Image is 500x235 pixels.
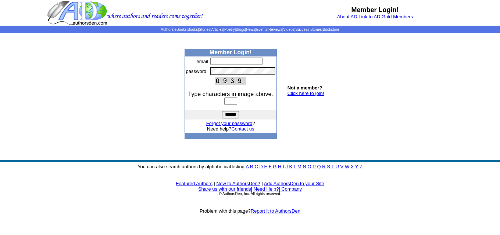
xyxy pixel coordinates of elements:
[285,164,288,169] a: J
[137,164,362,169] font: You can also search authors by alphabetical listing:
[211,27,224,32] a: Articles
[200,208,300,214] font: Problem with this page?
[351,6,399,14] b: Member Login!
[331,164,334,169] a: T
[250,164,253,169] a: B
[259,164,262,169] a: D
[254,164,258,169] a: C
[268,27,282,32] a: Reviews
[197,59,208,64] font: email
[351,164,354,169] a: X
[199,27,210,32] a: Stories
[345,164,349,169] a: W
[297,164,301,169] a: M
[210,49,252,55] b: Member Login!
[264,181,324,186] a: Add AuthorsDen to your Site
[283,27,294,32] a: Videos
[206,121,253,126] a: Forgot your password
[236,27,245,32] a: Blogs
[294,164,296,169] a: L
[231,126,254,132] a: Contact us
[217,181,260,186] a: New to AuthorsDen?
[161,27,339,32] span: | | | | | | | | | | | |
[256,27,268,32] a: Events
[323,27,339,32] a: Bookstore
[327,164,330,169] a: S
[224,27,235,32] a: Poetry
[174,27,186,32] a: eBooks
[283,164,284,169] a: I
[295,27,322,32] a: Success Stories
[322,164,325,169] a: R
[355,164,358,169] a: Y
[287,85,322,91] b: Not a member?
[269,164,272,169] a: F
[206,121,255,126] font: ?
[358,14,380,19] a: Link to AD
[312,164,315,169] a: P
[303,164,306,169] a: N
[251,208,300,214] a: Report it to AuthorsDen
[273,164,276,169] a: G
[340,164,344,169] a: V
[219,192,281,196] font: © AuthorsDen, Inc. All rights reserved.
[289,164,292,169] a: K
[279,186,302,192] font: |
[382,14,413,19] a: Gold Members
[198,186,251,192] a: Share us with our friends
[215,77,246,85] img: This Is CAPTCHA Image
[281,186,302,192] a: Company
[176,181,213,186] a: Featured Authors
[251,186,252,192] font: |
[287,91,324,96] a: Click here to join!
[360,164,362,169] a: Z
[317,164,321,169] a: Q
[187,27,198,32] a: Books
[264,164,267,169] a: E
[337,14,413,19] font: , ,
[214,181,215,186] font: |
[186,69,207,74] font: password
[278,164,281,169] a: H
[188,91,273,97] font: Type characters in image above.
[254,186,279,192] a: Need Help?
[337,14,357,19] a: About AD
[246,164,249,169] a: A
[308,164,311,169] a: O
[207,126,254,132] font: Need help?
[161,27,173,32] a: Authors
[336,164,339,169] a: U
[261,181,262,186] font: |
[246,27,255,32] a: News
